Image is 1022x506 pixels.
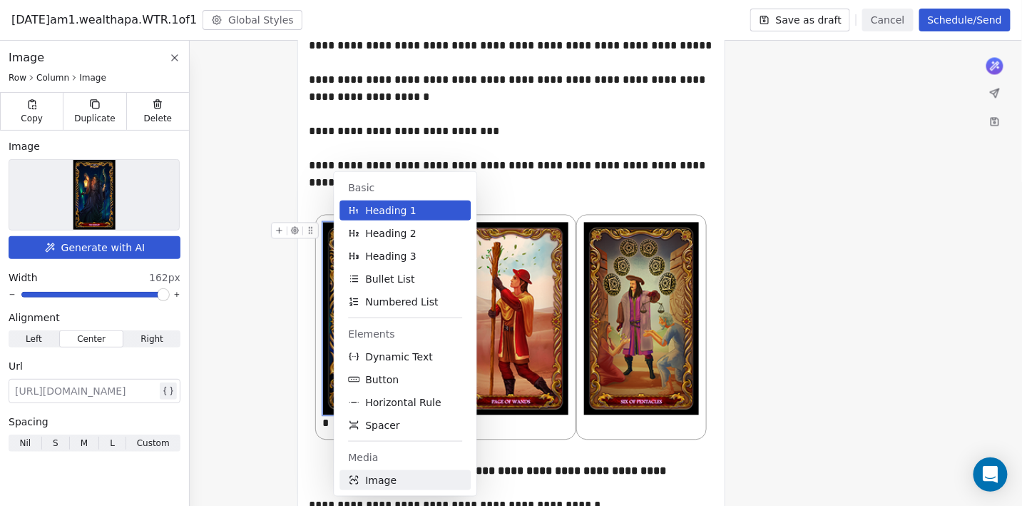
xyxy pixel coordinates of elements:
[9,310,60,325] span: Alignment
[203,10,302,30] button: Global Styles
[365,373,399,387] span: Button
[9,236,180,259] button: Generate with AI
[149,270,180,285] span: 162px
[750,9,851,31] button: Save as draft
[110,437,115,450] span: L
[74,113,115,124] span: Duplicate
[365,350,433,364] span: Dynamic Text
[339,415,471,435] button: Spacer
[9,139,40,153] span: Image
[348,450,462,465] span: Media
[53,437,58,450] span: S
[73,160,116,230] img: Selected image
[339,292,471,312] button: Numbered List
[339,223,471,243] button: Heading 2
[365,395,441,410] span: Horizontal Rule
[365,295,438,309] span: Numbered List
[144,113,173,124] span: Delete
[365,226,417,241] span: Heading 2
[140,333,163,345] span: Right
[137,437,170,450] span: Custom
[21,113,43,124] span: Copy
[9,359,23,373] span: Url
[339,393,471,413] button: Horizontal Rule
[862,9,913,31] button: Cancel
[9,270,38,285] span: Width
[974,457,1008,492] div: Open Intercom Messenger
[339,246,471,266] button: Heading 3
[36,72,69,84] span: Column
[919,9,1011,31] button: Schedule/Send
[365,203,417,218] span: Heading 1
[339,201,471,221] button: Heading 1
[9,415,48,429] span: Spacing
[365,418,399,432] span: Spacer
[339,370,471,390] button: Button
[26,333,42,345] span: Left
[79,72,106,84] span: Image
[9,49,44,66] span: Image
[19,437,31,450] span: Nil
[348,181,462,195] span: Basic
[365,249,417,263] span: Heading 3
[11,11,197,29] span: [DATE]am1.wealthapa.WTR.1of1
[339,347,471,367] button: Dynamic Text
[9,72,26,84] span: Row
[348,327,462,341] span: Elements
[81,437,88,450] span: M
[339,269,471,289] button: Bullet List
[365,272,414,286] span: Bullet List
[339,470,471,490] button: Image
[365,473,397,487] span: Image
